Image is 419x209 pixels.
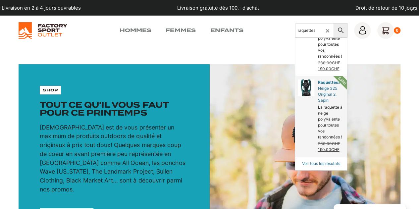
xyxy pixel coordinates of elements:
p: Livraison en 2 à 4 jours ouvrables [2,4,81,12]
a: Voir tous les résulats [295,157,347,170]
p: Livraison gratuite dès 100.- d'achat [177,4,259,12]
a: Hommes [120,26,151,34]
a: Enfants [210,26,243,34]
h1: Tout ce qu'il vous faut pour ce printemps [40,101,188,117]
button: dismiss [407,3,419,15]
span: × [325,26,334,34]
img: Factory Sport Outlet [19,22,67,39]
p: shop [43,87,58,93]
a: Femmes [166,26,196,34]
p: [DEMOGRAPHIC_DATA] est de vous présenter un maximum de produits outdoors de qualité et originaux ... [40,123,188,194]
input: Chercher [295,23,334,38]
div: 0 [394,27,401,34]
p: Droit de retour de 10 jours [355,4,417,12]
